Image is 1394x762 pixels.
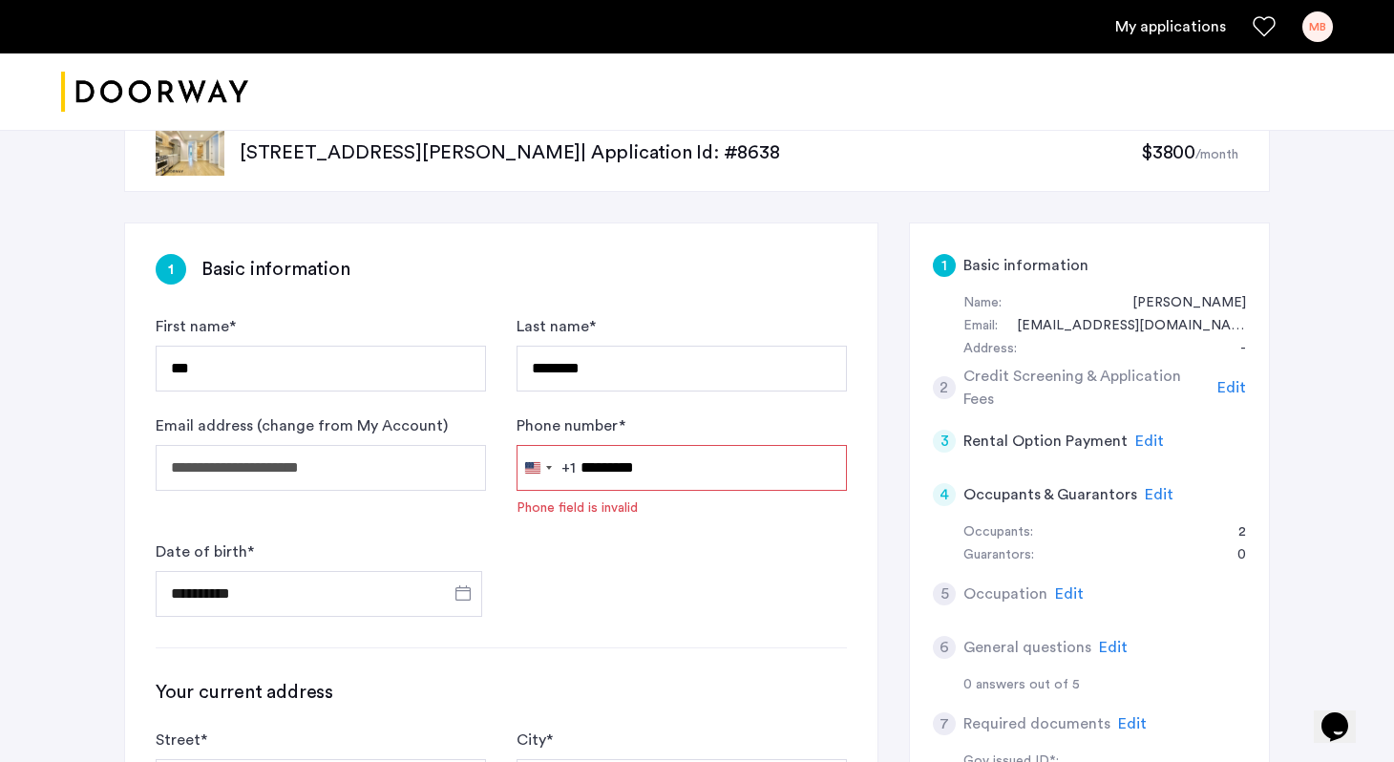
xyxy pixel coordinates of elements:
[1219,521,1246,544] div: 2
[240,139,1141,166] p: [STREET_ADDRESS][PERSON_NAME] | Application Id: #8638
[933,636,956,659] div: 6
[156,315,236,338] label: First name *
[963,338,1017,361] div: Address:
[963,544,1034,567] div: Guarantors:
[517,729,553,751] label: City *
[517,315,596,338] label: Last name *
[156,729,207,751] label: Street *
[1302,11,1333,42] div: MB
[156,130,224,176] img: apartment
[1314,686,1375,743] iframe: chat widget
[933,430,956,453] div: 3
[933,254,956,277] div: 1
[1099,640,1128,655] span: Edit
[156,414,448,437] label: Email address (change from My Account)
[517,498,638,518] div: Phone field is invalid
[963,365,1211,411] h5: Credit Screening & Application Fees
[1145,487,1173,502] span: Edit
[517,414,625,437] label: Phone number *
[1217,380,1246,395] span: Edit
[1118,716,1147,731] span: Edit
[561,456,576,479] div: +1
[156,540,254,563] label: Date of birth *
[963,582,1047,605] h5: Occupation
[963,315,998,338] div: Email:
[1135,434,1164,449] span: Edit
[963,430,1128,453] h5: Rental Option Payment
[1195,148,1238,161] sub: /month
[963,254,1088,277] h5: Basic information
[1055,586,1084,602] span: Edit
[1253,15,1276,38] a: Favorites
[452,582,475,604] button: Open calendar
[933,376,956,399] div: 2
[156,679,847,706] h3: Your current address
[933,712,956,735] div: 7
[963,636,1091,659] h5: General questions
[963,521,1033,544] div: Occupants:
[517,446,576,490] button: Selected country
[1113,292,1246,315] div: Mia Blatcher
[963,674,1246,697] div: 0 answers out of 5
[963,712,1110,735] h5: Required documents
[1218,544,1246,567] div: 0
[963,483,1137,506] h5: Occupants & Guarantors
[933,483,956,506] div: 4
[998,315,1246,338] div: miajblatcher@gmail.com
[1115,15,1226,38] a: My application
[1141,143,1195,162] span: $3800
[963,292,1002,315] div: Name:
[156,254,186,285] div: 1
[201,256,350,283] h3: Basic information
[1221,338,1246,361] div: -
[61,56,248,128] a: Cazamio logo
[61,56,248,128] img: logo
[933,582,956,605] div: 5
